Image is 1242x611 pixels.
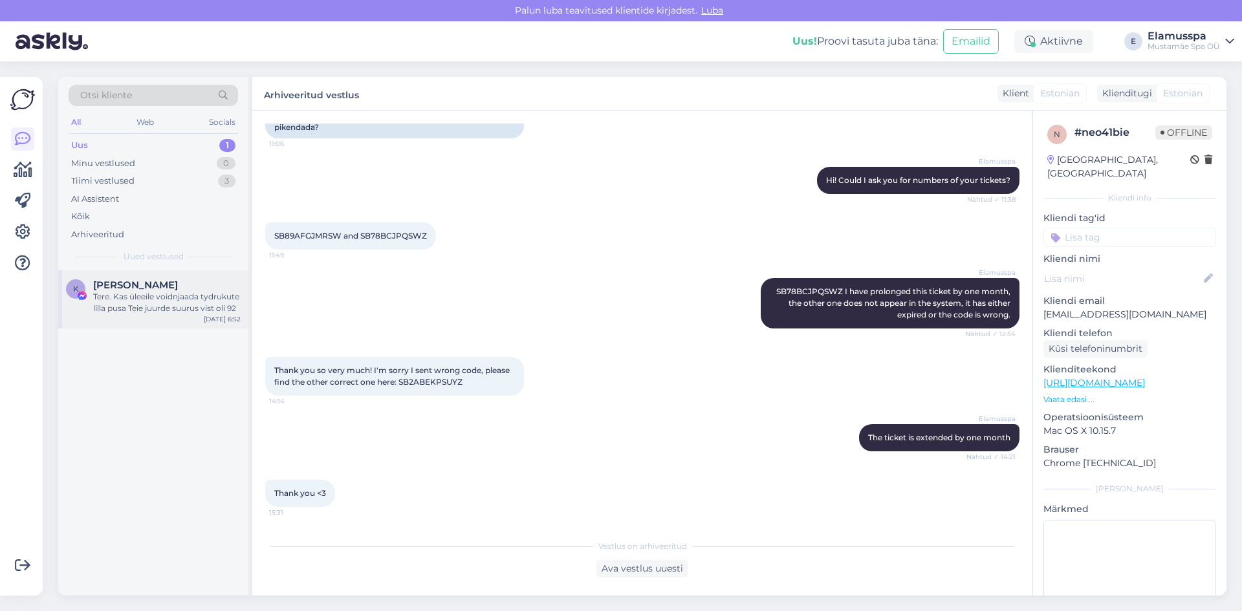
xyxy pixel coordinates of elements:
input: Lisa nimi [1044,272,1201,286]
label: Arhiveeritud vestlus [264,85,359,102]
div: Mustamäe Spa OÜ [1148,41,1220,52]
p: Kliendi email [1043,294,1216,308]
div: AI Assistent [71,193,119,206]
div: 0 [217,157,235,170]
p: Brauser [1043,443,1216,456]
p: Operatsioonisüsteem [1043,411,1216,424]
div: Socials [206,114,238,131]
span: Nähtud ✓ 14:21 [966,452,1016,462]
div: Web [134,114,157,131]
p: Klienditeekond [1043,363,1216,376]
span: Hi! Could I ask you for numbers of your tickets? [826,175,1010,185]
div: Kõik [71,210,90,223]
span: Nähtud ✓ 12:54 [965,329,1016,339]
div: Proovi tasuta juba täna: [792,34,938,49]
span: Luba [697,5,727,16]
a: [URL][DOMAIN_NAME] [1043,377,1145,389]
div: Minu vestlused [71,157,135,170]
span: The ticket is extended by one month [868,433,1010,442]
span: SB78BCJPQSWZ I have prolonged this ticket by one month, the other one does not appear in the syst... [776,286,1012,319]
div: [PERSON_NAME] [1043,483,1216,495]
div: Ava vestlus uuesti [596,560,688,577]
a: ElamusspaMustamäe Spa OÜ [1148,31,1234,52]
span: Elamusspa [967,156,1016,166]
div: # neo41bie [1074,125,1155,140]
span: Thank you so very much! I'm sorry I sent wrong code, please find the other correct one here: SB2A... [274,365,512,387]
p: Mac OS X 10.15.7 [1043,424,1216,438]
div: 3 [218,175,235,188]
span: 11:49 [269,250,318,260]
input: Lisa tag [1043,228,1216,247]
div: Arhiveeritud [71,228,124,241]
span: Otsi kliente [80,89,132,102]
div: Uus [71,139,88,152]
div: Tere. Kas üleeile voidnjaada tydrukute lilla pusa Teie juurde suurus vist oli 92 [93,291,241,314]
div: [GEOGRAPHIC_DATA], [GEOGRAPHIC_DATA] [1047,153,1190,180]
p: Kliendi tag'id [1043,211,1216,225]
span: Estonian [1040,87,1080,100]
div: 1 [219,139,235,152]
div: E [1124,32,1142,50]
p: Kliendi telefon [1043,327,1216,340]
p: [EMAIL_ADDRESS][DOMAIN_NAME] [1043,308,1216,321]
span: 14:14 [269,396,318,406]
div: Elamusspa [1148,31,1220,41]
div: Tiimi vestlused [71,175,135,188]
span: SB89AFGJMRSW and SB78BCJPQSWZ [274,231,427,241]
b: Uus! [792,35,817,47]
div: Aktiivne [1014,30,1093,53]
span: Uued vestlused [124,251,184,263]
p: Chrome [TECHNICAL_ID] [1043,456,1216,470]
p: Märkmed [1043,502,1216,516]
span: Vestlus on arhiveeritud [598,541,687,552]
div: [DATE] 6:52 [204,314,241,324]
p: Kliendi nimi [1043,252,1216,266]
span: Kristina Tšebõkina [93,279,178,291]
span: Nähtud ✓ 11:38 [967,195,1016,204]
span: n [1054,129,1060,139]
span: Elamusspa [967,268,1016,277]
span: Elamusspa [967,414,1016,423]
span: Offline [1155,125,1212,140]
img: Askly Logo [10,87,35,112]
div: Küsi telefoninumbrit [1043,340,1148,358]
div: All [69,114,83,131]
span: Estonian [1163,87,1203,100]
button: Emailid [943,29,999,54]
div: Kliendi info [1043,192,1216,204]
span: Thank you <3 [274,488,326,498]
p: Vaata edasi ... [1043,394,1216,405]
span: 11:06 [269,139,318,149]
span: 15:31 [269,508,318,517]
div: Klienditugi [1097,87,1152,100]
div: Klient [997,87,1029,100]
span: K [73,284,79,294]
